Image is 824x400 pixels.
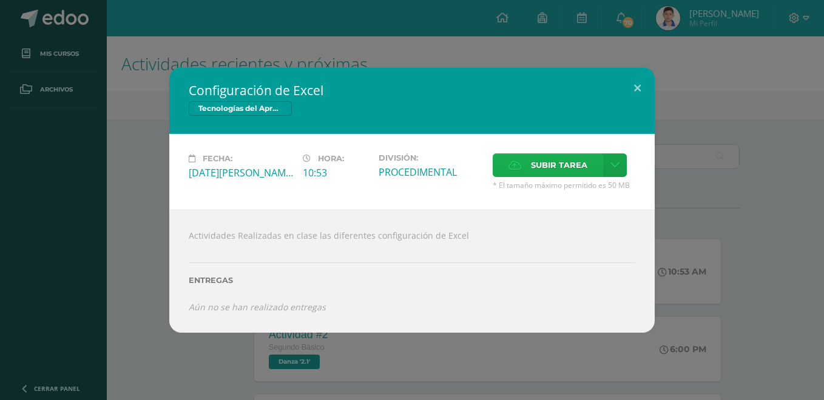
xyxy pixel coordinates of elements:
[189,101,292,116] span: Tecnologías del Aprendizaje y la Comunicación
[531,154,587,176] span: Subir tarea
[203,154,232,163] span: Fecha:
[189,301,326,313] i: Aún no se han realizado entregas
[379,165,483,179] div: PROCEDIMENTAL
[189,82,635,99] h2: Configuración de Excel
[379,153,483,162] label: División:
[493,180,635,190] span: * El tamaño máximo permitido es 50 MB
[620,67,655,108] button: Close (Esc)
[169,210,655,332] div: Actividades Realizadas en clase las diferentes configuración de Excel
[318,154,344,163] span: Hora:
[189,276,635,285] label: Entregas
[303,166,369,179] div: 10:53
[189,166,293,179] div: [DATE][PERSON_NAME]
